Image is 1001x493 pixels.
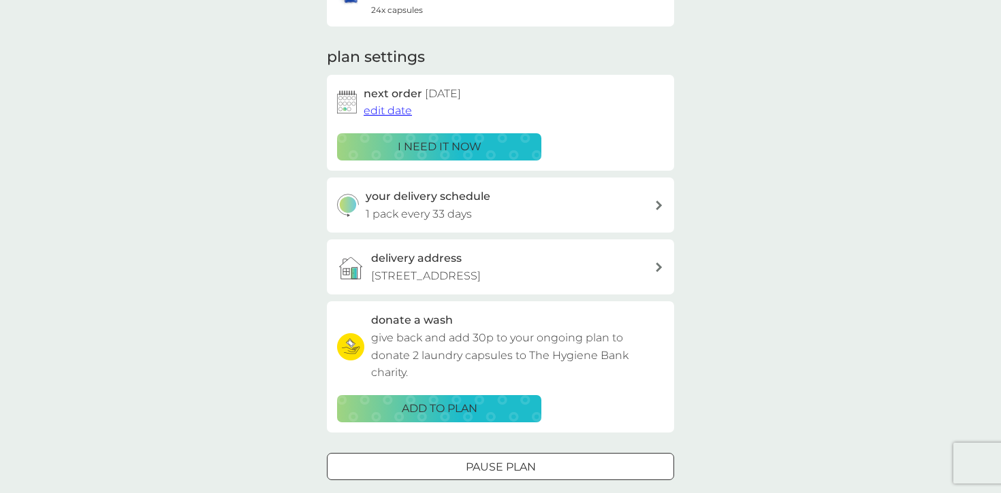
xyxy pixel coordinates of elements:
[371,311,453,329] h3: donate a wash
[366,188,490,205] h3: your delivery schedule
[371,250,462,267] h3: delivery address
[425,87,461,100] span: [DATE]
[371,267,481,285] p: [STREET_ADDRESS]
[371,329,664,381] p: give back and add 30p to your ongoing plan to donate 2 laundry capsules to The Hygiene Bank charity.
[366,205,472,223] p: 1 pack every 33 days
[337,395,541,422] button: ADD TO PLAN
[337,133,541,160] button: i need it now
[398,138,481,156] p: i need it now
[371,3,423,16] span: 24x capsules
[327,177,674,233] button: your delivery schedule1 pack every 33 days
[327,453,674,480] button: Pause plan
[327,239,674,294] a: delivery address[STREET_ADDRESS]
[402,400,477,418] p: ADD TO PLAN
[364,85,461,103] h2: next order
[364,104,412,117] span: edit date
[364,102,412,120] button: edit date
[466,458,536,476] p: Pause plan
[327,47,425,68] h2: plan settings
